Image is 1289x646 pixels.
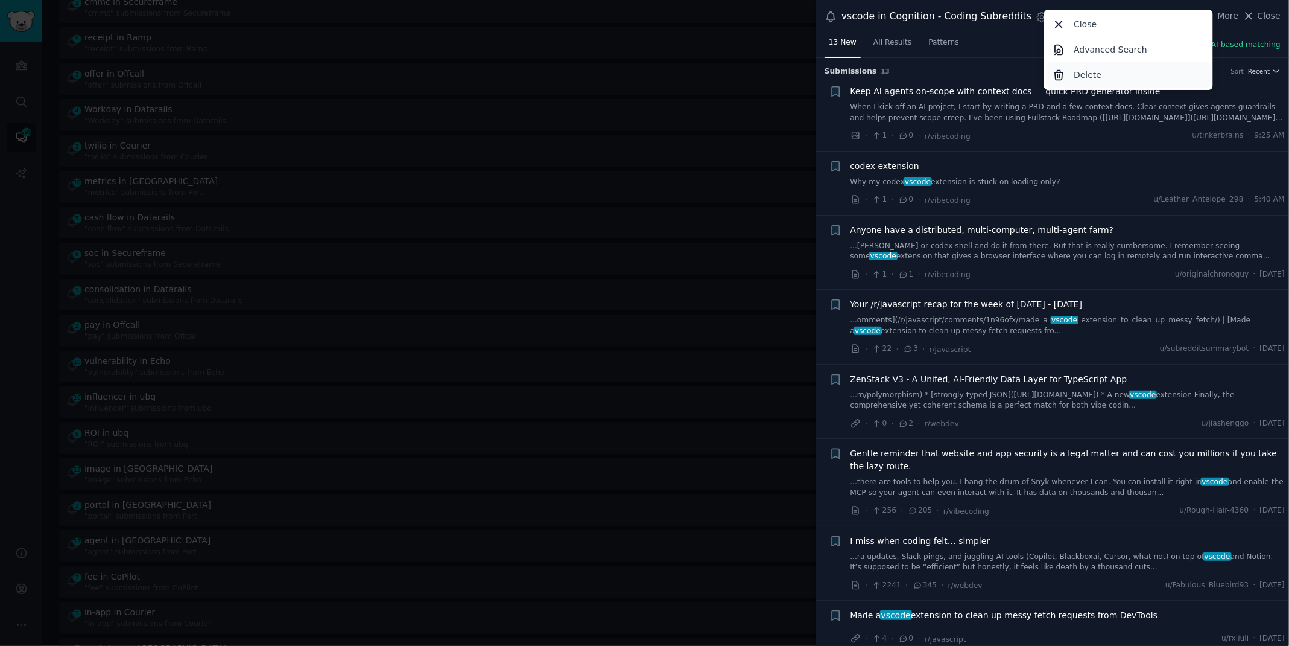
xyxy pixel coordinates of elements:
span: · [892,194,894,206]
span: r/vibecoding [925,196,971,205]
span: 4 [872,633,887,644]
span: 256 [872,505,896,516]
span: Submission s [825,66,877,77]
span: vscode [1051,316,1079,324]
a: ...ra updates, Slack pings, and juggling AI tools (Copilot, Blackboxai, Cursor, what not) on top ... [850,552,1285,573]
span: u/Rough-Hair-4360 [1180,505,1249,516]
span: · [865,268,867,281]
span: · [901,505,903,517]
span: 345 [913,580,937,591]
span: 22 [872,344,892,354]
a: All Results [869,33,916,58]
span: · [892,268,894,281]
span: · [1248,194,1250,205]
span: 9:25 AM [1255,130,1285,141]
p: Delete [1074,69,1101,82]
span: u/Fabulous_Bluebird93 [1165,580,1249,591]
a: Made avscodeextension to clean up messy fetch requests from DevTools [850,609,1158,622]
span: 13 [881,68,890,75]
a: ...there are tools to help you. I bang the drum of Snyk whenever I can. You can install it right ... [850,477,1285,498]
a: Patterns [925,33,963,58]
a: 13 New [825,33,861,58]
span: u/subredditsummarybot [1160,344,1249,354]
div: Sort [1231,67,1244,75]
a: codex extension [850,160,920,173]
span: r/javascript [925,635,966,644]
span: u/originalchronoguy [1175,269,1249,280]
button: More [1205,10,1239,22]
span: 13 New [829,37,857,48]
span: 3 [903,344,918,354]
span: · [918,268,920,281]
span: Made a extension to clean up messy fetch requests from DevTools [850,609,1158,622]
span: · [918,417,920,430]
span: · [865,505,867,517]
span: · [1253,344,1256,354]
span: u/jiashenggo [1202,418,1249,429]
span: · [865,343,867,356]
span: · [905,579,908,592]
span: [DATE] [1260,418,1285,429]
span: u/Leather_Antelope_298 [1154,194,1244,205]
span: · [865,417,867,430]
a: When I kick off an AI project, I start by writing a PRD and a few context docs. Clear context giv... [850,102,1285,123]
a: Keep AI agents on-scope with context docs — quick PRD generator inside [850,85,1161,98]
span: · [1253,269,1256,280]
span: [DATE] [1260,269,1285,280]
span: [DATE] [1260,505,1285,516]
a: ...omments](/r/javascript/comments/1n96ofx/made_a_vscode_extension_to_clean_up_messy_fetch/) | [M... [850,315,1285,336]
p: Advanced Search [1074,43,1147,56]
span: · [937,505,939,517]
p: Close [1074,18,1097,31]
span: · [941,579,943,592]
span: · [892,633,894,645]
a: Advanced Search [1047,37,1211,62]
span: 1 [872,194,887,205]
span: Close [1258,10,1281,22]
span: 5:40 AM [1255,194,1285,205]
span: r/vibecoding [925,132,971,141]
span: · [918,633,920,645]
span: · [918,194,920,206]
span: vscode [1201,478,1229,486]
a: ...[PERSON_NAME] or codex shell and do it from there. But that is really cumbersome. I remember s... [850,241,1285,262]
button: New: AI-based matching [1191,40,1281,51]
span: · [865,194,867,206]
span: · [865,633,867,645]
a: Gentle reminder that website and app security is a legal matter and can cost you millions if you ... [850,447,1285,473]
span: · [1253,580,1256,591]
span: 0 [898,633,913,644]
span: 1 [898,269,913,280]
span: Patterns [929,37,959,48]
button: Recent [1248,67,1281,75]
span: r/webdev [925,420,959,428]
span: 2 [898,418,913,429]
span: u/tinkerbrains [1192,130,1244,141]
span: vscode [880,610,912,620]
span: vscode [904,177,932,186]
span: · [1253,633,1256,644]
span: r/vibecoding [943,507,989,516]
span: More [1218,10,1239,22]
button: Close [1243,10,1281,22]
span: All Results [873,37,911,48]
a: Why my codexvscodeextension is stuck on loading only? [850,177,1285,188]
span: vscode [1203,552,1232,561]
span: r/vibecoding [925,270,971,279]
span: u/rxliuli [1221,633,1249,644]
a: Anyone have a distributed, multi-computer, multi-agent farm? [850,224,1114,237]
span: 0 [898,130,913,141]
a: I miss when coding felt… simpler [850,535,990,548]
span: 2241 [872,580,901,591]
a: Your /r/javascript recap for the week of [DATE] - [DATE] [850,298,1083,311]
span: · [922,343,925,356]
span: · [1253,505,1256,516]
span: 205 [908,505,933,516]
span: · [1253,418,1256,429]
span: vscode [869,252,898,260]
span: vscode [854,327,882,335]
